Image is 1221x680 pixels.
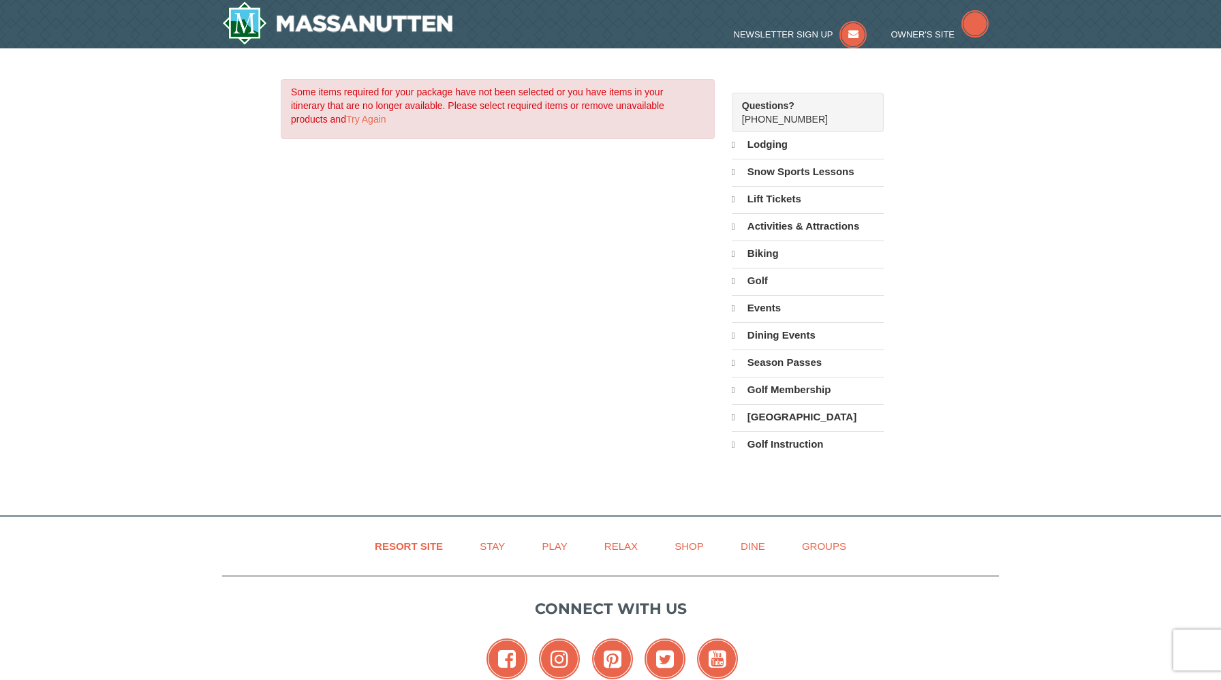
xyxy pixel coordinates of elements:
[732,132,884,157] a: Lodging
[732,241,884,266] a: Biking
[732,350,884,375] a: Season Passes
[358,531,460,561] a: Resort Site
[525,531,584,561] a: Play
[732,431,884,457] a: Golf Instruction
[732,268,884,294] a: Golf
[463,531,522,561] a: Stay
[222,1,452,45] img: Massanutten Resort Logo
[742,99,859,125] span: [PHONE_NUMBER]
[222,1,452,45] a: Massanutten Resort
[732,377,884,403] a: Golf Membership
[724,531,782,561] a: Dine
[732,186,884,212] a: Lift Tickets
[734,29,867,40] a: Newsletter Sign Up
[734,29,833,40] span: Newsletter Sign Up
[658,531,721,561] a: Shop
[732,404,884,430] a: [GEOGRAPHIC_DATA]
[732,322,884,348] a: Dining Events
[732,213,884,239] a: Activities & Attractions
[891,29,989,40] a: Owner's Site
[222,598,999,620] p: Connect with us
[742,100,794,111] strong: Questions?
[732,159,884,185] a: Snow Sports Lessons
[732,295,884,321] a: Events
[891,29,955,40] span: Owner's Site
[346,114,386,125] a: Try Again
[587,531,655,561] a: Relax
[785,531,863,561] a: Groups
[291,85,690,126] p: Some items required for your package have not been selected or you have items in your itinerary t...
